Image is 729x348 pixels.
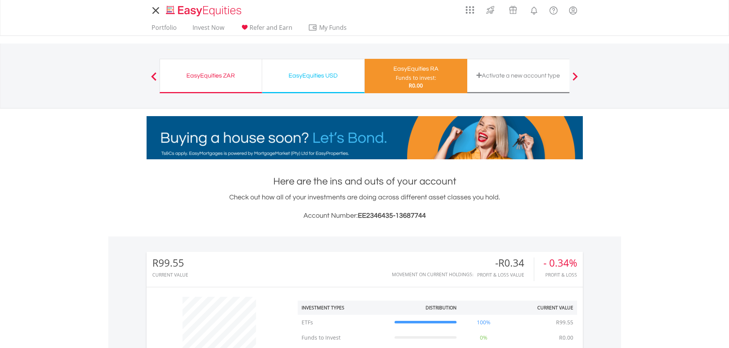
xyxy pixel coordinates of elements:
[524,2,544,17] a: Notifications
[507,4,519,16] img: vouchers-v2.svg
[460,330,507,345] td: 0%
[152,257,188,269] div: R99.55
[460,315,507,330] td: 100%
[267,70,360,81] div: EasyEquities USD
[555,330,577,345] td: R0.00
[507,301,577,315] th: Current Value
[426,304,457,311] div: Distribution
[369,63,463,74] div: EasyEquities RA
[237,24,295,36] a: Refer and Earn
[147,175,583,188] h1: Here are the ins and outs of your account
[189,24,227,36] a: Invest Now
[250,23,292,32] span: Refer and Earn
[308,23,358,32] span: My Funds
[543,272,577,277] div: Profit & Loss
[472,70,565,81] div: Activate a new account type
[298,330,391,345] td: Funds to Invest
[544,2,563,17] a: FAQ's and Support
[466,6,474,14] img: grid-menu-icon.svg
[165,5,245,17] img: EasyEquities_Logo.png
[396,74,436,82] div: Funds to invest:
[477,257,534,269] div: -R0.34
[298,315,391,330] td: ETFs
[461,2,479,14] a: AppsGrid
[152,272,188,277] div: CURRENT VALUE
[148,24,180,36] a: Portfolio
[552,315,577,330] td: R99.55
[409,82,423,89] span: R0.00
[484,4,497,16] img: thrive-v2.svg
[165,70,257,81] div: EasyEquities ZAR
[392,272,473,277] div: Movement on Current Holdings:
[543,257,577,269] div: - 0.34%
[502,2,524,16] a: Vouchers
[477,272,534,277] div: Profit & Loss Value
[163,2,245,17] a: Home page
[358,212,426,219] span: EE2346435-13687744
[563,2,583,19] a: My Profile
[147,116,583,159] img: EasyMortage Promotion Banner
[147,192,583,221] div: Check out how all of your investments are doing across different asset classes you hold.
[298,301,391,315] th: Investment Types
[147,210,583,221] h3: Account Number:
